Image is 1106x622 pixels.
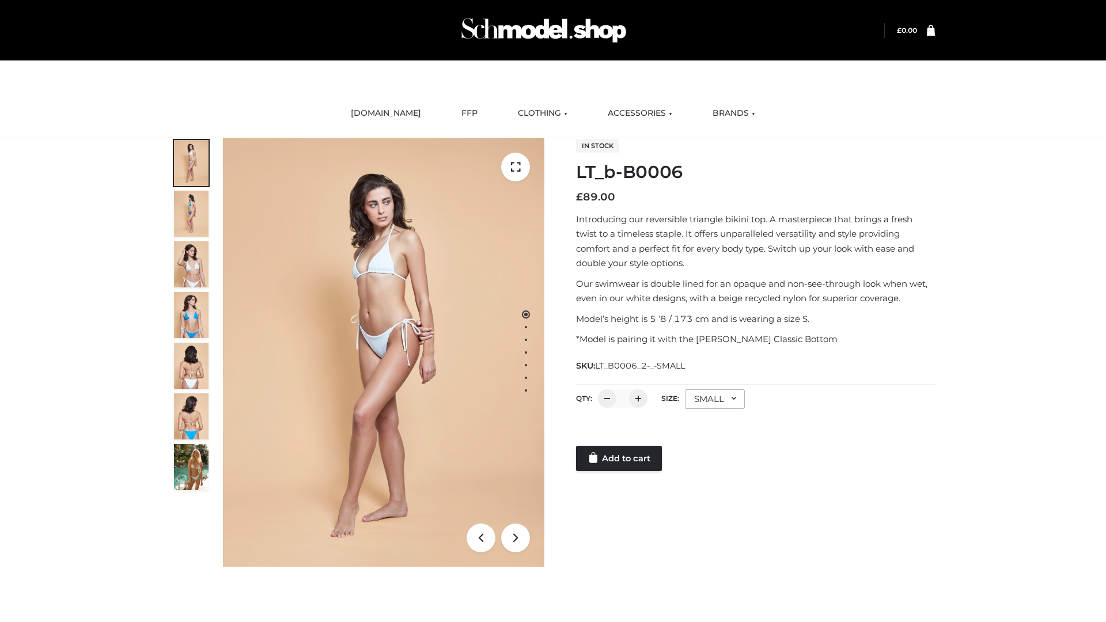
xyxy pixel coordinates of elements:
[174,241,209,287] img: ArielClassicBikiniTop_CloudNine_AzureSky_OW114ECO_3-scaled.jpg
[174,191,209,237] img: ArielClassicBikiniTop_CloudNine_AzureSky_OW114ECO_2-scaled.jpg
[509,101,576,126] a: CLOTHING
[595,361,685,371] span: LT_B0006_2-_-SMALL
[174,343,209,389] img: ArielClassicBikiniTop_CloudNine_AzureSky_OW114ECO_7-scaled.jpg
[576,191,583,203] span: £
[704,101,764,126] a: BRANDS
[174,140,209,186] img: ArielClassicBikiniTop_CloudNine_AzureSky_OW114ECO_1-scaled.jpg
[174,292,209,338] img: ArielClassicBikiniTop_CloudNine_AzureSky_OW114ECO_4-scaled.jpg
[223,138,544,567] img: ArielClassicBikiniTop_CloudNine_AzureSky_OW114ECO_1
[453,101,486,126] a: FFP
[576,332,935,347] p: *Model is pairing it with the [PERSON_NAME] Classic Bottom
[897,26,917,35] bdi: 0.00
[174,444,209,490] img: Arieltop_CloudNine_AzureSky2.jpg
[342,101,430,126] a: [DOMAIN_NAME]
[685,389,745,409] div: SMALL
[661,394,679,403] label: Size:
[576,212,935,271] p: Introducing our reversible triangle bikini top. A masterpiece that brings a fresh twist to a time...
[576,276,935,306] p: Our swimwear is double lined for an opaque and non-see-through look when wet, even in our white d...
[897,26,902,35] span: £
[576,191,615,203] bdi: 89.00
[457,7,630,53] img: Schmodel Admin 964
[576,446,662,471] a: Add to cart
[576,394,592,403] label: QTY:
[576,162,935,183] h1: LT_b-B0006
[576,139,619,153] span: In stock
[174,393,209,439] img: ArielClassicBikiniTop_CloudNine_AzureSky_OW114ECO_8-scaled.jpg
[897,26,917,35] a: £0.00
[599,101,681,126] a: ACCESSORIES
[576,312,935,327] p: Model’s height is 5 ‘8 / 173 cm and is wearing a size S.
[576,359,686,373] span: SKU:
